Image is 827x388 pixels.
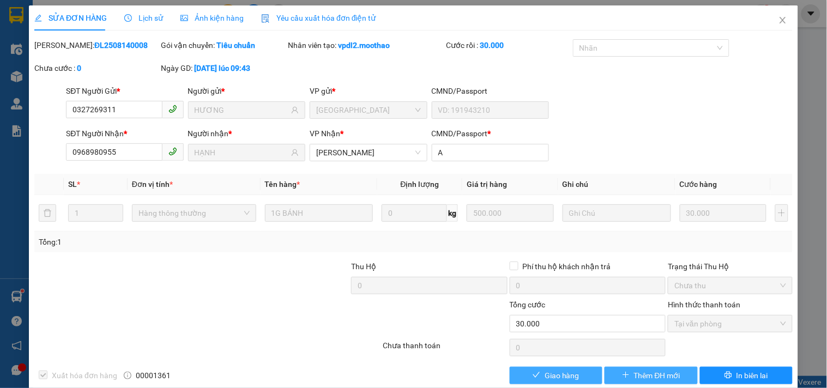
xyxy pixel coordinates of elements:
input: VD: 191943210 [432,101,549,119]
span: Đà Lạt [316,102,420,118]
div: Người nhận [188,128,305,140]
span: Tổng cước [510,300,546,309]
input: Tên người nhận [195,147,289,159]
span: phone [168,147,177,156]
span: user [291,149,299,156]
button: delete [39,204,56,222]
div: 0375943977 [104,47,215,62]
button: plusThêm ĐH mới [605,367,697,384]
span: Tại văn phòng [674,316,786,332]
b: 0 [77,64,81,72]
span: SỬA ĐƠN HÀNG [34,14,107,22]
span: Thêm ĐH mới [634,369,680,381]
b: 30.000 [480,41,504,50]
span: Yêu cầu xuất hóa đơn điện tử [261,14,376,22]
div: [PERSON_NAME]: [34,39,159,51]
span: VP Nhận [310,129,340,138]
b: vpdl2.mocthao [338,41,390,50]
div: 0988661722 [9,47,96,62]
span: Thu Hộ [351,262,376,271]
span: Xuất hóa đơn hàng [47,369,122,381]
span: phone [168,105,177,113]
span: info-circle [124,372,131,379]
span: Lịch sử [124,14,163,22]
span: 00001361 [136,369,171,381]
span: kg [447,204,458,222]
div: VP gửi [310,85,427,97]
span: Tuy Hòa [316,144,420,161]
input: 0 [467,204,554,222]
div: CMND/Passport [432,128,549,140]
span: edit [34,14,42,22]
div: Trạng thái Thu Hộ [668,260,792,272]
div: Nhân viên tạo: [288,39,444,51]
span: picture [180,14,188,22]
div: Gói vận chuyển: [161,39,286,51]
span: user [291,106,299,114]
span: Ảnh kiện hàng [180,14,244,22]
b: [DATE] lúc 09:43 [195,64,251,72]
span: Phí thu hộ khách nhận trả [518,260,615,272]
input: VD: Bàn, Ghế [265,204,373,222]
span: printer [725,371,732,380]
span: Hàng thông thường [138,205,250,221]
div: QUỲNH [104,34,215,47]
div: MIÊN [9,34,96,47]
span: check [533,371,540,380]
span: SL [68,180,77,189]
th: Ghi chú [558,174,675,195]
div: Chưa cước : [34,62,159,74]
button: checkGiao hàng [510,367,602,384]
div: Chưa thanh toán [382,339,508,359]
span: Chưa thu [674,277,786,294]
img: icon [261,14,270,23]
button: printerIn biên lai [700,367,793,384]
b: Tiêu chuẩn [217,41,256,50]
div: SĐT Người Gửi [66,85,183,97]
span: Đơn vị tính [132,180,173,189]
div: Người gửi [188,85,305,97]
span: Tên hàng [265,180,300,189]
div: Tổng: 1 [39,236,320,248]
input: Ghi Chú [563,204,671,222]
div: CMND/Passport [432,85,549,97]
div: [GEOGRAPHIC_DATA] [104,9,215,34]
span: Cước hàng [680,180,717,189]
span: plus [622,371,630,380]
span: close [778,16,787,25]
span: In biên lai [737,369,768,381]
div: 1 [104,62,215,75]
div: SĐT Người Nhận [66,128,183,140]
span: Giao hàng [545,369,579,381]
span: Nhận: [104,9,130,21]
span: Giá trị hàng [467,180,507,189]
input: 0 [680,204,767,222]
input: Tên người gửi [195,104,289,116]
div: Ngày GD: [161,62,286,74]
div: [PERSON_NAME] [9,9,96,34]
span: clock-circle [124,14,132,22]
b: ĐL2508140008 [94,41,148,50]
span: Gửi: [9,9,26,21]
span: Định lượng [401,180,439,189]
button: Close [768,5,798,36]
label: Hình thức thanh toán [668,300,740,309]
div: Cước rồi : [446,39,571,51]
button: plus [775,204,788,222]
